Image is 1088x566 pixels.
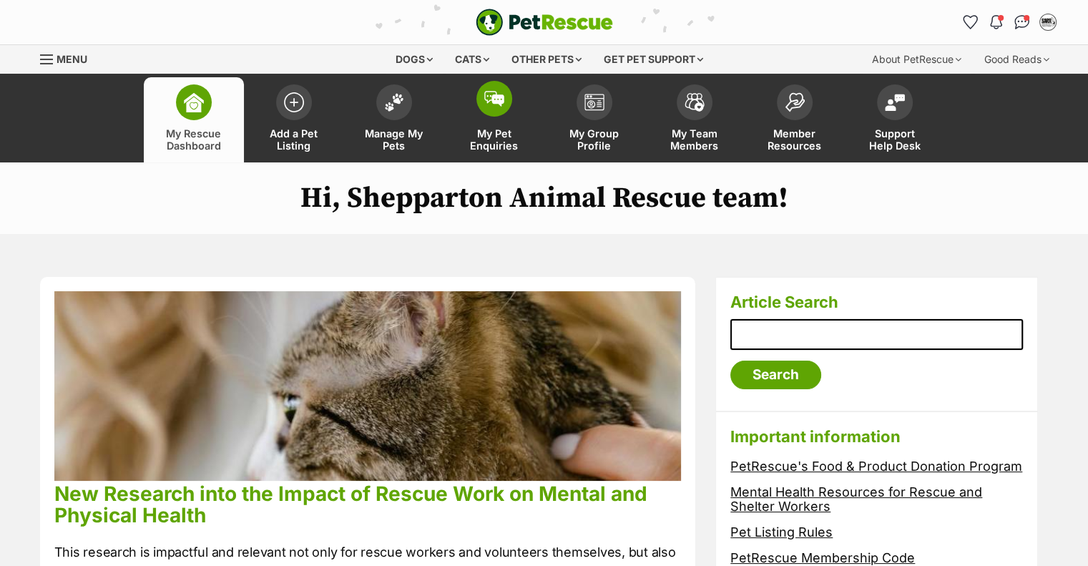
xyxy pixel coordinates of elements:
[862,45,971,74] div: About PetRescue
[244,77,344,162] a: Add a Pet Listing
[730,459,1022,474] a: PetRescue's Food & Product Donation Program
[959,11,982,34] a: Favourites
[785,92,805,112] img: member-resources-icon-8e73f808a243e03378d46382f2149f9095a855e16c252ad45f914b54edf8863c.svg
[262,127,326,152] span: Add a Pet Listing
[54,291,682,481] img: phpu68lcuz3p4idnkqkn.jpg
[57,53,87,65] span: Menu
[845,77,945,162] a: Support Help Desk
[1036,11,1059,34] button: My account
[645,77,745,162] a: My Team Members
[386,45,443,74] div: Dogs
[863,127,927,152] span: Support Help Desk
[763,127,827,152] span: Member Resources
[685,93,705,112] img: team-members-icon-5396bd8760b3fe7c0b43da4ab00e1e3bb1a5d9ba89233759b79545d2d3fc5d0d.svg
[162,127,226,152] span: My Rescue Dashboard
[990,15,1001,29] img: notifications-46538b983faf8c2785f20acdc204bb7945ddae34d4c08c2a6579f10ce5e182be.svg
[584,94,604,111] img: group-profile-icon-3fa3cf56718a62981997c0bc7e787c4b2cf8bcc04b72c1350f741eb67cf2f40e.svg
[730,524,833,540] a: Pet Listing Rules
[544,77,645,162] a: My Group Profile
[730,292,1023,312] h3: Article Search
[444,77,544,162] a: My Pet Enquiries
[562,127,627,152] span: My Group Profile
[54,482,647,527] a: New Research into the Impact of Rescue Work on Mental and Physical Health
[959,11,1059,34] ul: Account quick links
[184,92,204,112] img: dashboard-icon-eb2f2d2d3e046f16d808141f083e7271f6b2e854fb5c12c21221c1fb7104beca.svg
[462,127,526,152] span: My Pet Enquiries
[144,77,244,162] a: My Rescue Dashboard
[662,127,727,152] span: My Team Members
[384,93,404,112] img: manage-my-pets-icon-02211641906a0b7f246fdf0571729dbe1e7629f14944591b6c1af311fb30b64b.svg
[885,94,905,111] img: help-desk-icon-fdf02630f3aa405de69fd3d07c3f3aa587a6932b1a1747fa1d2bba05be0121f9.svg
[594,45,713,74] div: Get pet support
[344,77,444,162] a: Manage My Pets
[730,426,1023,447] h3: Important information
[501,45,592,74] div: Other pets
[730,550,915,565] a: PetRescue Membership Code
[484,91,504,107] img: pet-enquiries-icon-7e3ad2cf08bfb03b45e93fb7055b45f3efa6380592205ae92323e6603595dc1f.svg
[1014,15,1029,29] img: chat-41dd97257d64d25036548639549fe6c8038ab92f7586957e7f3b1b290dea8141.svg
[745,77,845,162] a: Member Resources
[284,92,304,112] img: add-pet-listing-icon-0afa8454b4691262ce3f59096e99ab1cd57d4a30225e0717b998d2c9b9846f56.svg
[1041,15,1055,29] img: Shepparton Animal Rescue and Rehoming profile pic
[362,127,426,152] span: Manage My Pets
[985,11,1008,34] button: Notifications
[476,9,613,36] img: logo-e224e6f780fb5917bec1dbf3a21bbac754714ae5b6737aabdf751b685950b380.svg
[730,484,982,514] a: Mental Health Resources for Rescue and Shelter Workers
[1011,11,1034,34] a: Conversations
[730,361,821,389] input: Search
[40,45,97,71] a: Menu
[974,45,1059,74] div: Good Reads
[476,9,613,36] a: PetRescue
[445,45,499,74] div: Cats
